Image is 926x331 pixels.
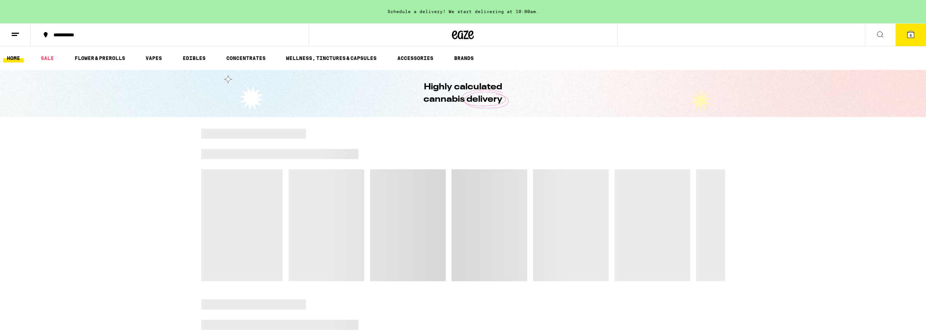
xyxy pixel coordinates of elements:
a: FLOWER & PREROLLS [71,54,129,62]
a: VAPES [142,54,166,62]
a: HOME [3,54,24,62]
a: EDIBLES [179,54,209,62]
span: 6 [910,33,912,37]
a: CONCENTRATES [223,54,269,62]
a: BRANDS [450,54,477,62]
button: 6 [895,24,926,46]
a: WELLNESS, TINCTURES & CAPSULES [282,54,380,62]
a: SALE [37,54,57,62]
a: ACCESSORIES [394,54,437,62]
h1: Highly calculated cannabis delivery [403,81,523,106]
